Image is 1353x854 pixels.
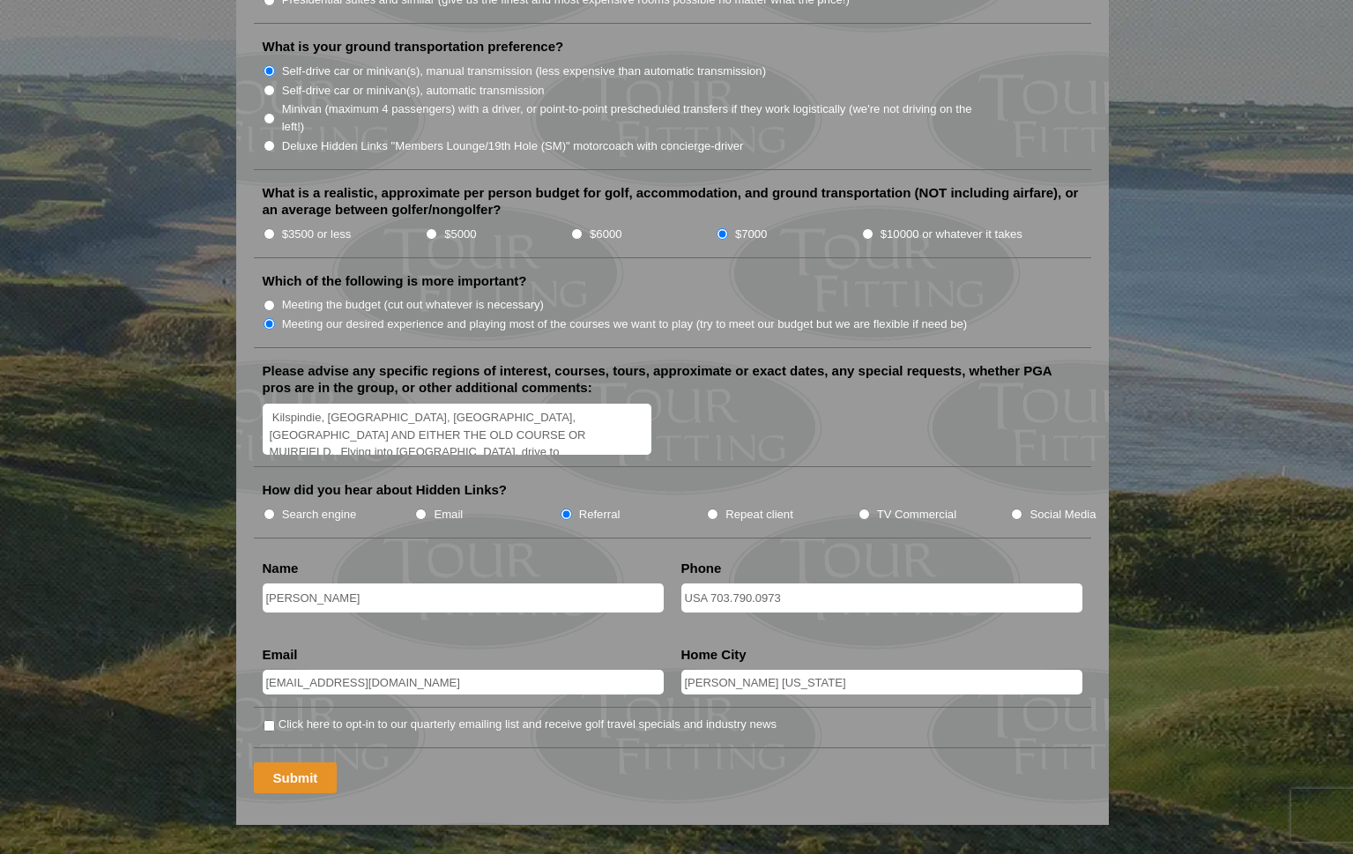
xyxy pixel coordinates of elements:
[881,226,1022,243] label: $10000 or whatever it takes
[263,560,299,577] label: Name
[681,646,747,664] label: Home City
[282,226,352,243] label: $3500 or less
[263,272,527,290] label: Which of the following is more important?
[877,506,956,524] label: TV Commercial
[263,646,298,664] label: Email
[282,316,968,333] label: Meeting our desired experience and playing most of the courses we want to play (try to meet our b...
[279,716,777,733] label: Click here to opt-in to our quarterly emailing list and receive golf travel specials and industry...
[681,560,722,577] label: Phone
[282,137,744,155] label: Deluxe Hidden Links "Members Lounge/19th Hole (SM)" motorcoach with concierge-driver
[263,362,1082,397] label: Please advise any specific regions of interest, courses, tours, approximate or exact dates, any s...
[263,184,1082,219] label: What is a realistic, approximate per person budget for golf, accommodation, and ground transporta...
[263,38,564,56] label: What is your ground transportation preference?
[444,226,476,243] label: $5000
[1030,506,1096,524] label: Social Media
[725,506,793,524] label: Repeat client
[282,82,545,100] label: Self-drive car or minivan(s), automatic transmission
[282,100,991,135] label: Minivan (maximum 4 passengers) with a driver, or point-to-point prescheduled transfers if they wo...
[282,63,766,80] label: Self-drive car or minivan(s), manual transmission (less expensive than automatic transmission)
[735,226,767,243] label: $7000
[590,226,621,243] label: $6000
[254,762,338,793] input: Submit
[282,506,357,524] label: Search engine
[434,506,463,524] label: Email
[263,481,508,499] label: How did you hear about Hidden Links?
[579,506,621,524] label: Referral
[282,296,544,314] label: Meeting the budget (cut out whatever is necessary)
[263,404,652,456] textarea: Kilspindie, [GEOGRAPHIC_DATA], [GEOGRAPHIC_DATA], [GEOGRAPHIC_DATA] AND EITHER THE OLD COURSE OR ...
